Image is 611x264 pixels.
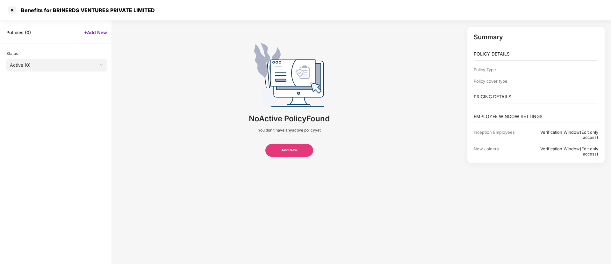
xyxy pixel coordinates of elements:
[254,43,324,107] img: svg+xml;base64,PHN2ZyB4bWxucz0iaHR0cDovL3d3dy53My5vcmcvMjAwMC9zdmciIHdpZHRoPSIyMjAiIGhlaWdodD0iMj...
[281,148,298,153] span: Add New
[474,130,526,140] div: Inception Employees
[526,130,598,140] div: Verification Window(Edit only access)
[84,29,107,35] span: +Add New
[6,51,18,56] span: Status
[474,33,599,41] p: Summary
[249,113,330,124] div: No Active Policy Found
[265,144,313,157] button: Add New
[258,128,321,133] p: You don’t have any active policy yet
[474,67,526,72] div: Policy Type
[474,79,526,84] div: Policy cover type
[6,29,31,35] span: Policies ( 0 )
[526,146,598,156] div: Verification Window(Edit only access)
[10,60,104,70] span: Active (0)
[17,7,155,13] div: Benefits for BRINERDS VENTURES PRIVATE LIMITED
[474,146,526,156] div: New Joiners
[474,113,599,120] p: EMPLOYEE WINDOW SETTINGS
[474,50,599,57] p: POLICY DETAILS
[474,93,599,100] p: PRICING DETAILS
